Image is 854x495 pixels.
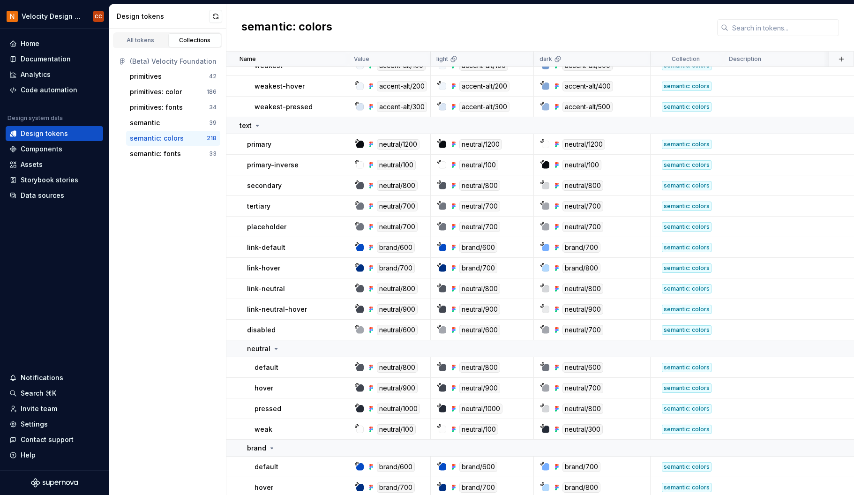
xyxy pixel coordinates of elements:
[7,114,63,122] div: Design system data
[377,462,415,472] div: brand/600
[130,149,181,158] div: semantic: fonts
[562,180,603,191] div: neutral/800
[729,55,761,63] p: Description
[130,134,184,143] div: semantic: colors
[21,175,78,185] div: Storybook stories
[6,142,103,157] a: Components
[562,102,613,112] div: accent-alt/500
[21,404,57,413] div: Invite team
[21,160,43,169] div: Assets
[459,102,509,112] div: accent-alt/300
[6,157,103,172] a: Assets
[662,140,712,149] div: semantic: colors
[459,462,497,472] div: brand/600
[377,102,427,112] div: accent-alt/300
[7,11,18,22] img: bb28370b-b938-4458-ba0e-c5bddf6d21d4.png
[6,188,103,203] a: Data sources
[562,222,603,232] div: neutral/700
[377,362,418,373] div: neutral/800
[255,383,273,393] p: hover
[562,81,613,91] div: accent-alt/400
[2,6,107,26] button: Velocity Design System by NAVEXCC
[21,191,64,200] div: Data sources
[240,121,252,130] p: text
[662,82,712,91] div: semantic: colors
[662,160,712,170] div: semantic: colors
[21,144,62,154] div: Components
[209,119,217,127] div: 39
[126,131,220,146] a: semantic: colors218
[172,37,218,44] div: Collections
[6,417,103,432] a: Settings
[126,146,220,161] a: semantic: fonts33
[255,462,278,472] p: default
[377,263,415,273] div: brand/700
[377,304,418,315] div: neutral/900
[459,81,509,91] div: accent-alt/200
[247,284,285,293] p: link-neutral
[247,325,276,335] p: disabled
[6,36,103,51] a: Home
[459,263,497,273] div: brand/700
[21,373,63,382] div: Notifications
[21,39,39,48] div: Home
[377,222,418,232] div: neutral/700
[459,383,500,393] div: neutral/900
[21,70,51,79] div: Analytics
[21,435,74,444] div: Contact support
[247,222,286,232] p: placeholder
[209,150,217,157] div: 33
[459,304,500,315] div: neutral/900
[130,57,217,66] div: (Beta) Velocity Foundation
[459,201,500,211] div: neutral/700
[562,139,605,150] div: neutral/1200
[562,263,600,273] div: brand/800
[126,69,220,84] a: primitives42
[126,100,220,115] button: primitives: fonts34
[247,140,271,149] p: primary
[130,72,162,81] div: primitives
[247,443,266,453] p: brand
[255,425,272,434] p: weak
[126,84,220,99] button: primitives: color186
[130,87,182,97] div: primitives: color
[377,242,415,253] div: brand/600
[130,118,160,127] div: semantic
[562,383,603,393] div: neutral/700
[21,85,77,95] div: Code automation
[117,12,209,21] div: Design tokens
[21,389,56,398] div: Search ⌘K
[6,386,103,401] button: Search ⌘K
[126,115,220,130] button: semantic39
[662,181,712,190] div: semantic: colors
[562,325,603,335] div: neutral/700
[377,139,420,150] div: neutral/1200
[247,243,285,252] p: link-default
[95,13,102,20] div: CC
[662,305,712,314] div: semantic: colors
[562,160,601,170] div: neutral/100
[6,82,103,97] a: Code automation
[562,362,603,373] div: neutral/600
[21,54,71,64] div: Documentation
[662,363,712,372] div: semantic: colors
[21,450,36,460] div: Help
[662,202,712,211] div: semantic: colors
[459,139,502,150] div: neutral/1200
[247,181,282,190] p: secondary
[459,482,497,493] div: brand/700
[459,222,500,232] div: neutral/700
[207,88,217,96] div: 186
[6,52,103,67] a: Documentation
[255,82,305,91] p: weakest-hover
[562,424,603,435] div: neutral/300
[6,432,103,447] button: Contact support
[459,362,500,373] div: neutral/800
[255,404,281,413] p: pressed
[662,222,712,232] div: semantic: colors
[130,103,183,112] div: primitives: fonts
[562,284,603,294] div: neutral/800
[207,135,217,142] div: 218
[6,370,103,385] button: Notifications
